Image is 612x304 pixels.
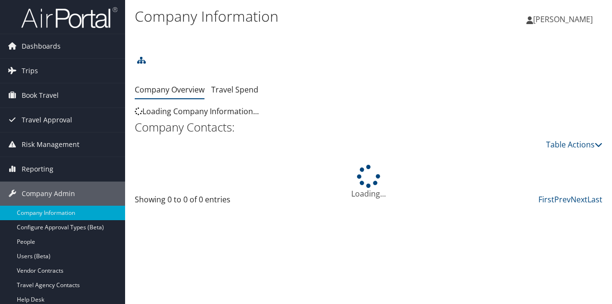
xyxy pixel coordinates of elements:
a: Next [571,194,587,205]
span: Dashboards [22,34,61,58]
a: Prev [554,194,571,205]
span: Risk Management [22,132,79,157]
span: Trips [22,59,38,83]
a: Travel Spend [211,84,258,95]
span: Company Admin [22,182,75,206]
span: [PERSON_NAME] [533,14,593,25]
a: Last [587,194,602,205]
span: Loading Company Information... [135,106,259,117]
a: Table Actions [546,139,602,150]
a: First [538,194,554,205]
span: Travel Approval [22,108,72,132]
h1: Company Information [135,6,446,26]
div: Loading... [135,165,602,199]
a: [PERSON_NAME] [526,5,602,34]
div: Showing 0 to 0 of 0 entries [135,194,241,210]
span: Book Travel [22,83,59,107]
a: Company Overview [135,84,204,95]
h2: Company Contacts: [135,119,602,135]
span: Reporting [22,157,53,181]
img: airportal-logo.png [21,6,117,29]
